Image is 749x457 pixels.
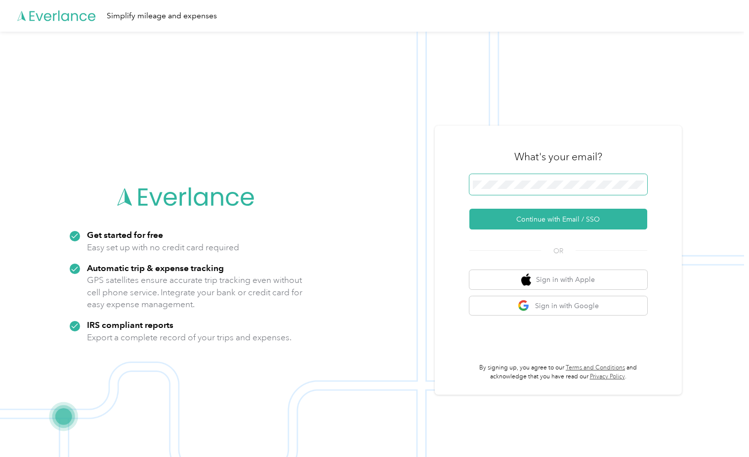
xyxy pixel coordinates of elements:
button: apple logoSign in with Apple [469,270,647,289]
strong: Automatic trip & expense tracking [87,263,224,273]
a: Privacy Policy [590,373,625,380]
button: google logoSign in with Google [469,296,647,316]
a: Terms and Conditions [566,364,625,371]
p: By signing up, you agree to our and acknowledge that you have read our . [469,364,647,381]
div: Simplify mileage and expenses [107,10,217,22]
strong: Get started for free [87,229,163,240]
strong: IRS compliant reports [87,320,173,330]
h3: What's your email? [514,150,602,164]
p: Export a complete record of your trips and expenses. [87,331,291,344]
p: Easy set up with no credit card required [87,241,239,254]
img: apple logo [521,274,531,286]
p: GPS satellites ensure accurate trip tracking even without cell phone service. Integrate your bank... [87,274,303,311]
img: google logo [518,300,530,312]
button: Continue with Email / SSO [469,209,647,229]
span: OR [541,246,576,256]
